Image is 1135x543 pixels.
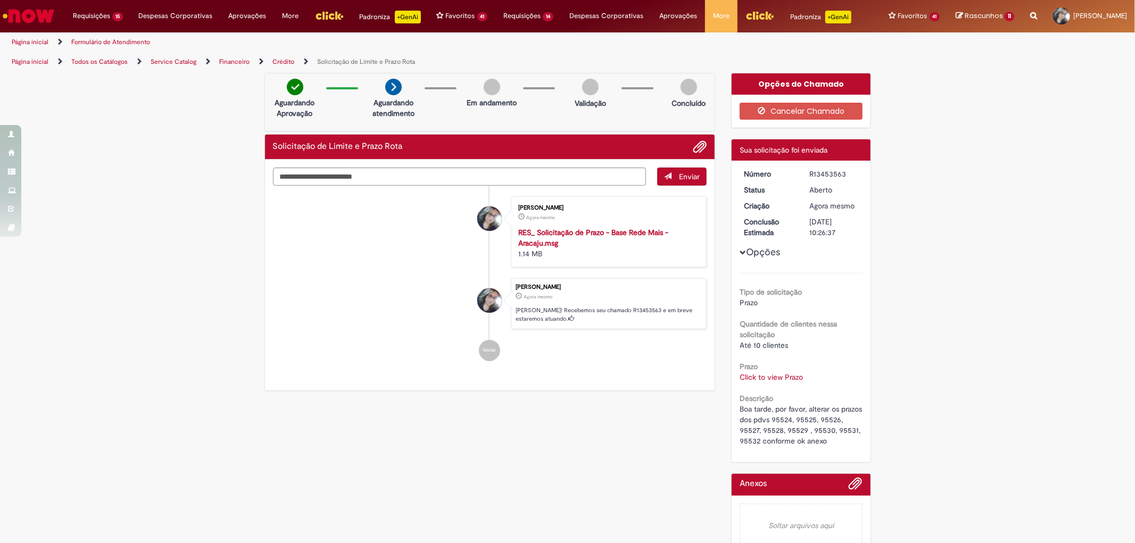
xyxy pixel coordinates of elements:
div: Tirzah Tavares Azevedo [477,288,502,313]
p: Em andamento [467,97,517,108]
p: Validação [575,98,606,108]
button: Adicionar anexos [849,477,863,496]
a: Rascunhos [956,11,1014,21]
span: Aprovações [229,11,267,21]
span: Rascunhos [965,11,1003,21]
span: Favoritos [898,11,927,21]
a: Crédito [272,57,294,66]
span: Agora mesmo [526,214,555,221]
a: Formulário de Atendimento [71,38,150,46]
span: Requisições [503,11,541,21]
ul: Trilhas de página [8,32,749,52]
h2: Anexos [740,479,767,489]
span: More [713,11,730,21]
div: [PERSON_NAME] [516,284,701,290]
span: [PERSON_NAME] [1073,11,1127,20]
span: Agora mesmo [809,201,855,211]
b: Prazo [740,362,758,371]
div: 27/08/2025 16:26:32 [809,201,859,211]
span: Despesas Corporativas [569,11,643,21]
b: Descrição [740,394,773,403]
img: img-circle-grey.png [582,79,599,95]
span: 41 [930,12,940,21]
img: ServiceNow [1,5,56,27]
img: img-circle-grey.png [484,79,500,95]
div: Tirzah Tavares Azevedo [477,206,502,231]
div: 1.14 MB [518,227,695,259]
a: Página inicial [12,57,48,66]
span: Até 10 clientes [740,340,788,350]
span: Agora mesmo [524,294,552,300]
a: Click to view Prazo [740,372,803,382]
span: Prazo [740,298,758,307]
dt: Criação [736,201,801,211]
p: +GenAi [395,11,421,23]
b: Tipo de solicitação [740,287,802,297]
img: click_logo_yellow_360x200.png [315,7,344,23]
div: Padroniza [790,11,851,23]
span: Requisições [73,11,110,21]
span: 11 [1005,12,1014,21]
span: 15 [112,12,123,21]
img: click_logo_yellow_360x200.png [745,7,774,23]
textarea: Digite sua mensagem aqui... [273,168,647,186]
div: [DATE] 10:26:37 [809,216,859,238]
ul: Histórico de tíquete [273,186,707,372]
button: Enviar [657,168,707,186]
span: More [283,11,299,21]
a: Service Catalog [151,57,196,66]
p: Aguardando atendimento [368,97,419,119]
a: Financeiro [219,57,250,66]
button: Cancelar Chamado [740,103,863,120]
span: 41 [477,12,488,21]
button: Adicionar anexos [693,140,707,154]
img: img-circle-grey.png [681,79,697,95]
a: Página inicial [12,38,48,46]
div: Opções do Chamado [732,73,871,95]
h2: Solicitação de Limite e Prazo Rota Histórico de tíquete [273,142,403,152]
div: Aberto [809,185,859,195]
dt: Conclusão Estimada [736,216,801,238]
a: Todos os Catálogos [71,57,128,66]
b: Quantidade de clientes nessa solicitação [740,319,837,339]
div: [PERSON_NAME] [518,205,695,211]
p: Aguardando Aprovação [269,97,321,119]
span: Aprovações [659,11,697,21]
div: Padroniza [360,11,421,23]
ul: Trilhas de página [8,52,749,72]
dt: Número [736,169,801,179]
li: Tirzah Tavares Azevedo [273,278,707,329]
span: Sua solicitação foi enviada [740,145,827,155]
a: RES_ Solicitação de Prazo - Base Rede Mais - Aracaju.msg [518,228,668,248]
span: 14 [543,12,553,21]
img: arrow-next.png [385,79,402,95]
span: Boa tarde, por favor, alterar os prazos dos pdvs 95524, 95525, 95526, 95527, 95528, 95529 , 95530... [740,404,864,446]
p: Concluído [672,98,706,108]
span: Despesas Corporativas [139,11,213,21]
time: 27/08/2025 16:26:30 [526,214,555,221]
p: [PERSON_NAME]! Recebemos seu chamado R13453563 e em breve estaremos atuando. [516,306,701,323]
img: check-circle-green.png [287,79,303,95]
span: Enviar [679,172,700,181]
p: +GenAi [825,11,851,23]
div: R13453563 [809,169,859,179]
time: 27/08/2025 16:26:32 [524,294,552,300]
dt: Status [736,185,801,195]
a: Solicitação de Limite e Prazo Rota [317,57,415,66]
span: Favoritos [446,11,475,21]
